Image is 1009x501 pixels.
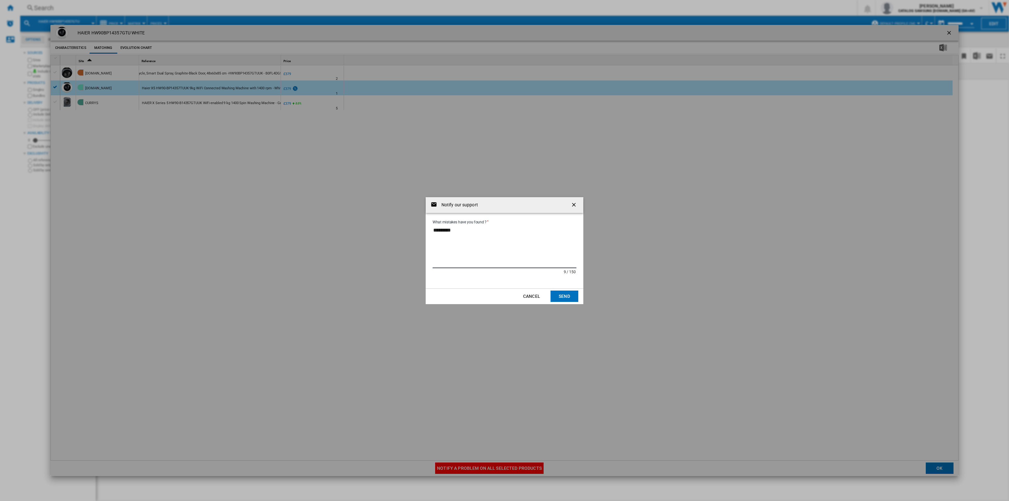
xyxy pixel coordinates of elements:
[568,199,581,211] button: getI18NText('BUTTONS.CLOSE_DIALOG')
[551,291,578,302] button: Send
[438,202,478,208] h4: Notify our support
[571,202,578,209] ng-md-icon: getI18NText('BUTTONS.CLOSE_DIALOG')
[50,25,959,476] md-dialog: Product popup
[518,291,545,302] button: Cancel
[564,268,576,274] div: 9 / 150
